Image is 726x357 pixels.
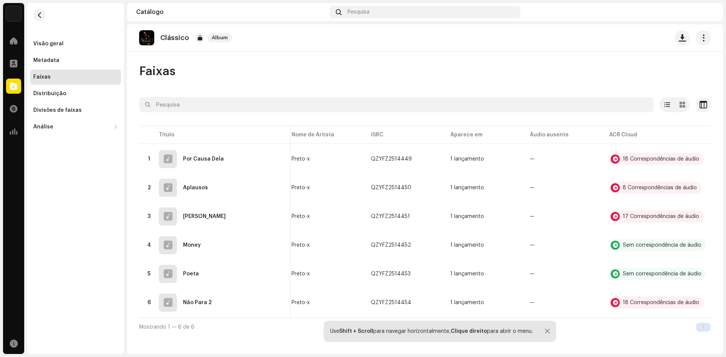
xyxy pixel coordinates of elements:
[450,243,484,248] div: 1 lançamento
[623,185,697,190] div: 8 Correspondências de áudio
[450,271,484,277] div: 1 lançamento
[702,6,714,18] img: afaf1030-a473-43d5-b6c6-95b27215810d
[292,300,359,305] span: Preto-x
[292,185,310,190] div: Preto-x
[292,185,359,190] span: Preto-x
[139,30,154,45] img: 90c78a82-2c76-4687-b7b7-a4320e2504bb
[30,70,121,85] re-m-nav-item: Faixas
[292,156,359,162] span: Preto-x
[450,214,484,219] div: 1 lançamento
[347,9,369,15] span: Pesquisa
[292,214,359,219] span: Preto-x
[183,300,212,305] div: Não Para 2
[183,156,224,162] div: Por Causa Dela
[450,185,484,190] div: 1 lançamento
[139,325,194,330] span: Mostrando 1 — 6 de 6
[330,328,533,334] div: Use para navegar horizontalmente, para abrir o menu.
[450,300,484,305] div: 1 lançamento
[33,41,64,47] div: Visão geral
[696,323,711,332] div: 1
[530,243,597,248] re-a-table-badge: —
[30,36,121,51] re-m-nav-item: Visão geral
[292,271,359,277] span: Preto-x
[623,214,699,219] div: 17 Correspondências de áudio
[139,64,175,79] span: Faixas
[530,300,597,305] re-a-table-badge: —
[183,271,199,277] div: Poeta
[450,271,518,277] span: 1 lançamento
[6,6,21,21] img: cd9a510e-9375-452c-b98b-71401b54d8f9
[33,74,51,80] div: Faixas
[292,300,310,305] div: Preto-x
[183,214,226,219] div: Seja Humilde
[623,243,701,248] div: Sem correspondência de áudio
[371,185,411,190] div: QZYFZ2514450
[530,214,597,219] re-a-table-badge: —
[33,107,82,113] div: Divisões de faixas
[530,271,597,277] re-a-table-badge: —
[292,271,310,277] div: Preto-x
[183,243,201,248] div: Money
[451,329,487,334] strong: Clique direito
[292,156,310,162] div: Preto-x
[30,103,121,118] re-m-nav-item: Divisões de faixas
[30,119,121,134] re-m-nav-dropdown: Análise
[292,243,310,248] div: Preto-x
[623,271,701,277] div: Sem correspondência de áudio
[530,156,597,162] re-a-table-badge: —
[292,214,310,219] div: Preto-x
[160,34,189,42] p: Clássico
[623,156,699,162] div: 18 Correspondências de áudio
[450,214,518,219] span: 1 lançamento
[371,156,412,162] div: QZYFZ2514449
[33,124,53,130] div: Análise
[30,86,121,101] re-m-nav-item: Distribuição
[136,9,327,15] div: Catálogo
[371,271,411,277] div: QZYFZ2514453
[339,329,373,334] strong: Shift + Scroll
[371,214,410,219] div: QZYFZ2514451
[183,185,208,190] div: Aplausos
[139,97,653,112] input: Pesquisa
[623,300,699,305] div: 18 Correspondências de áudio
[371,243,411,248] div: QZYFZ2514452
[450,243,518,248] span: 1 lançamento
[450,156,484,162] div: 1 lançamento
[292,243,359,248] span: Preto-x
[30,53,121,68] re-m-nav-item: Metadata
[207,33,232,42] span: Álbum
[450,185,518,190] span: 1 lançamento
[450,156,518,162] span: 1 lançamento
[371,300,411,305] div: QZYFZ2514454
[530,185,597,190] re-a-table-badge: —
[33,57,59,63] div: Metadata
[450,300,518,305] span: 1 lançamento
[33,91,66,97] div: Distribuição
